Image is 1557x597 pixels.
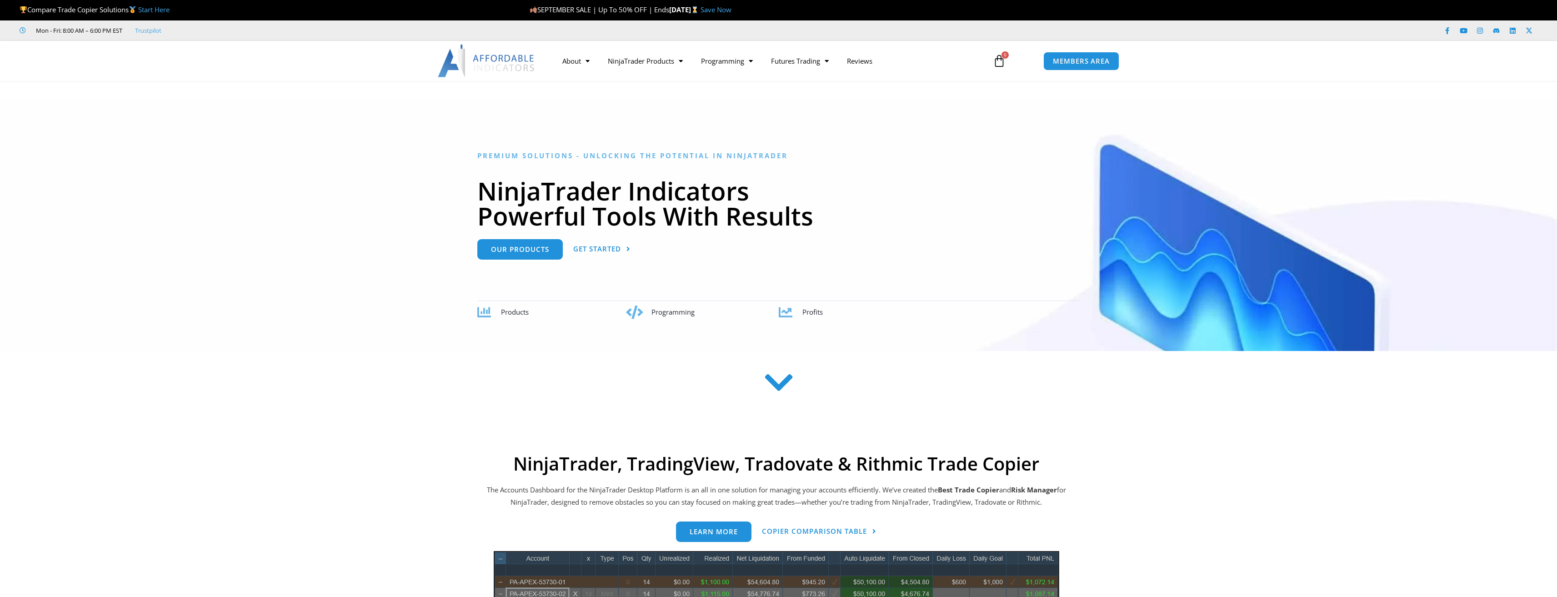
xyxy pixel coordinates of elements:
img: 🥇 [129,6,136,13]
a: MEMBERS AREA [1043,52,1119,70]
a: Futures Trading [762,50,838,71]
h1: NinjaTrader Indicators Powerful Tools With Results [477,178,1080,228]
a: NinjaTrader Products [599,50,692,71]
a: Learn more [676,522,751,542]
a: Save Now [701,5,731,14]
span: Our Products [491,246,549,253]
a: Our Products [477,239,563,260]
span: MEMBERS AREA [1053,58,1110,65]
a: Copier Comparison Table [762,522,876,542]
img: LogoAI | Affordable Indicators – NinjaTrader [438,45,536,77]
strong: [DATE] [669,5,701,14]
a: About [553,50,599,71]
img: 🏆 [20,6,27,13]
img: 🍂 [530,6,537,13]
a: Trustpilot [135,25,161,36]
span: Mon - Fri: 8:00 AM – 6:00 PM EST [34,25,122,36]
nav: Menu [553,50,982,71]
span: Learn more [690,528,738,535]
span: Products [501,307,529,316]
span: Programming [651,307,695,316]
a: Get Started [573,239,631,260]
span: SEPTEMBER SALE | Up To 50% OFF | Ends [530,5,669,14]
span: Profits [802,307,823,316]
a: 0 [979,48,1019,74]
img: ⌛ [691,6,698,13]
span: Get Started [573,246,621,252]
h2: NinjaTrader, TradingView, Tradovate & Rithmic Trade Copier [486,453,1067,475]
span: Copier Comparison Table [762,528,867,535]
h6: Premium Solutions - Unlocking the Potential in NinjaTrader [477,151,1080,160]
a: Start Here [138,5,170,14]
a: Programming [692,50,762,71]
b: Best Trade Copier [938,485,999,494]
span: Compare Trade Copier Solutions [20,5,170,14]
strong: Risk Manager [1011,485,1057,494]
span: 0 [1001,51,1009,59]
a: Reviews [838,50,881,71]
p: The Accounts Dashboard for the NinjaTrader Desktop Platform is an all in one solution for managin... [486,484,1067,509]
